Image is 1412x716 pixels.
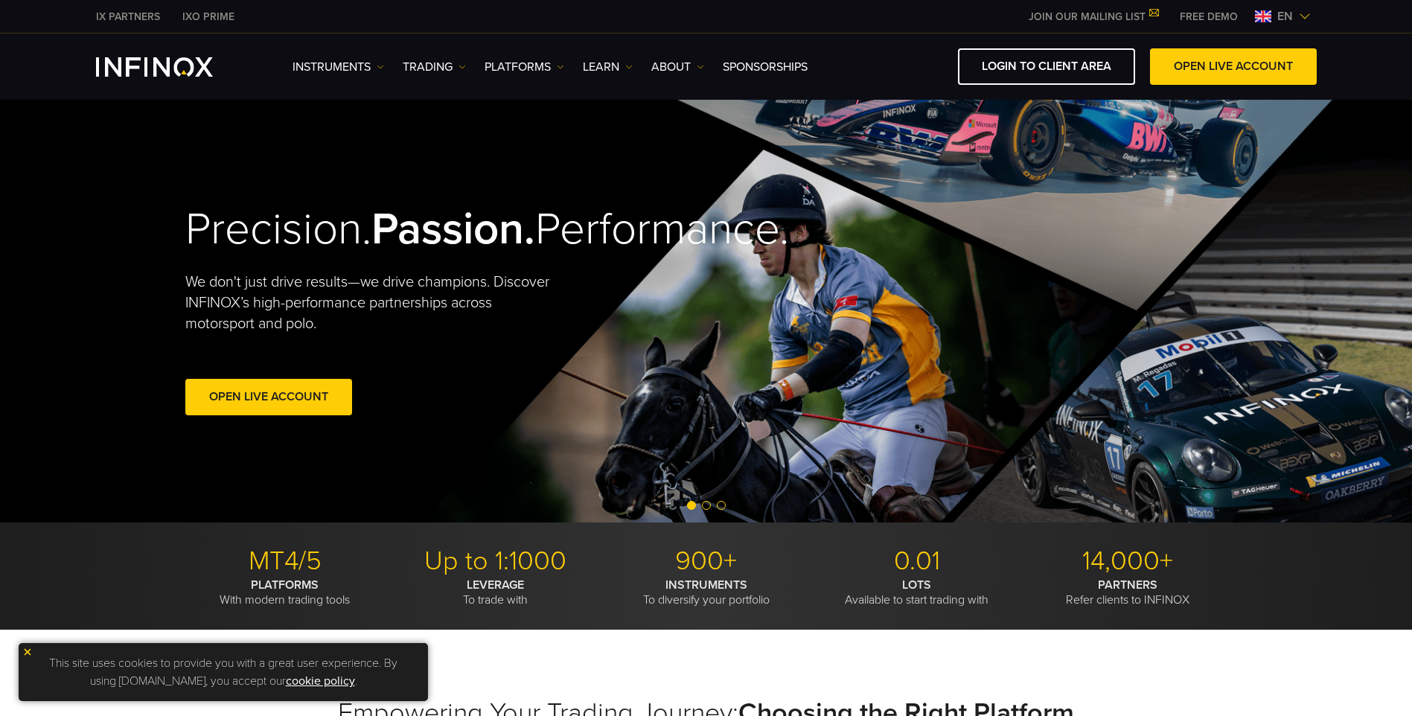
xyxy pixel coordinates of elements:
[717,501,726,510] span: Go to slide 3
[185,578,385,607] p: With modern trading tools
[26,651,421,694] p: This site uses cookies to provide you with a great user experience. By using [DOMAIN_NAME], you a...
[723,58,808,76] a: SPONSORSHIPS
[185,379,352,415] a: Open Live Account
[286,674,355,688] a: cookie policy
[85,9,171,25] a: INFINOX
[1018,10,1169,23] a: JOIN OUR MAILING LIST
[1098,578,1157,592] strong: PARTNERS
[1028,578,1227,607] p: Refer clients to INFINOX
[665,578,747,592] strong: INSTRUMENTS
[185,272,560,334] p: We don't just drive results—we drive champions. Discover INFINOX’s high-performance partnerships ...
[1271,7,1299,25] span: en
[467,578,524,592] strong: LEVERAGE
[1028,545,1227,578] p: 14,000+
[1150,48,1317,85] a: OPEN LIVE ACCOUNT
[607,545,806,578] p: 900+
[583,58,633,76] a: Learn
[817,578,1017,607] p: Available to start trading with
[185,545,385,578] p: MT4/5
[651,58,704,76] a: ABOUT
[403,58,466,76] a: TRADING
[251,578,319,592] strong: PLATFORMS
[396,545,595,578] p: Up to 1:1000
[958,48,1135,85] a: LOGIN TO CLIENT AREA
[702,501,711,510] span: Go to slide 2
[1169,9,1249,25] a: INFINOX MENU
[185,202,654,257] h2: Precision. Performance.
[371,202,535,256] strong: Passion.
[22,647,33,657] img: yellow close icon
[607,578,806,607] p: To diversify your portfolio
[817,545,1017,578] p: 0.01
[96,57,248,77] a: INFINOX Logo
[396,578,595,607] p: To trade with
[902,578,931,592] strong: LOTS
[293,58,384,76] a: Instruments
[171,9,246,25] a: INFINOX
[485,58,564,76] a: PLATFORMS
[687,501,696,510] span: Go to slide 1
